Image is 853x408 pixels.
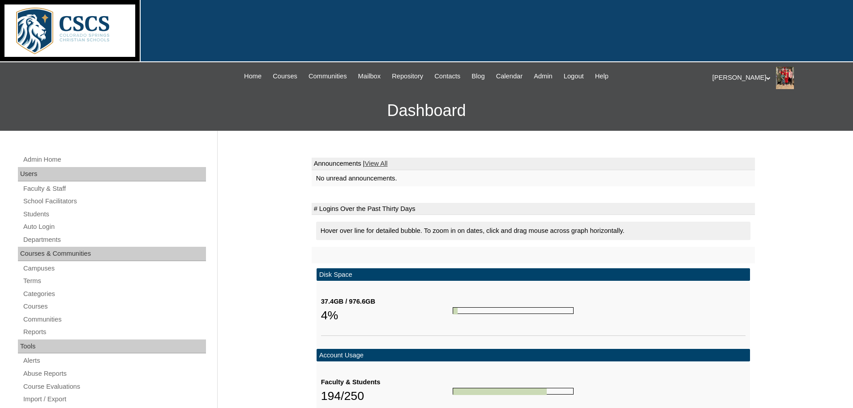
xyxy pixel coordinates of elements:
a: Communities [304,71,351,82]
a: Logout [559,71,588,82]
a: Departments [22,234,206,245]
span: Admin [534,71,553,82]
a: View All [364,160,387,167]
a: Blog [467,71,489,82]
div: Courses & Communities [18,247,206,261]
a: Repository [387,71,428,82]
a: Help [591,71,613,82]
span: Blog [472,71,484,82]
div: 4% [321,306,453,324]
div: [PERSON_NAME] [712,67,844,89]
span: Contacts [434,71,460,82]
a: Calendar [492,71,527,82]
div: 37.4GB / 976.6GB [321,297,453,306]
a: Admin [529,71,557,82]
div: 194/250 [321,387,453,405]
a: Categories [22,288,206,300]
a: Auto Login [22,221,206,232]
a: Import / Export [22,394,206,405]
td: Disk Space [317,268,750,281]
a: Admin Home [22,154,206,165]
a: Contacts [430,71,465,82]
a: Abuse Reports [22,368,206,379]
div: Tools [18,339,206,354]
span: Home [244,71,261,82]
span: Help [595,71,609,82]
a: Reports [22,326,206,338]
span: Mailbox [358,71,381,82]
td: Announcements | [312,158,755,170]
img: logo-white.png [4,4,135,57]
span: Courses [273,71,297,82]
div: Users [18,167,206,181]
td: Account Usage [317,349,750,362]
a: Faculty & Staff [22,183,206,194]
a: Mailbox [354,71,386,82]
div: Faculty & Students [321,378,453,387]
h3: Dashboard [4,90,849,131]
a: Home [240,71,266,82]
a: Communities [22,314,206,325]
span: Logout [564,71,584,82]
a: Alerts [22,355,206,366]
div: Hover over line for detailed bubble. To zoom in on dates, click and drag mouse across graph horiz... [316,222,750,240]
a: Campuses [22,263,206,274]
a: Students [22,209,206,220]
a: School Facilitators [22,196,206,207]
img: Stephanie Phillips [776,67,794,89]
a: Course Evaluations [22,381,206,392]
a: Courses [268,71,302,82]
td: # Logins Over the Past Thirty Days [312,203,755,215]
span: Repository [392,71,423,82]
td: No unread announcements. [312,170,755,187]
span: Calendar [496,71,523,82]
a: Terms [22,275,206,287]
span: Communities [309,71,347,82]
a: Courses [22,301,206,312]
